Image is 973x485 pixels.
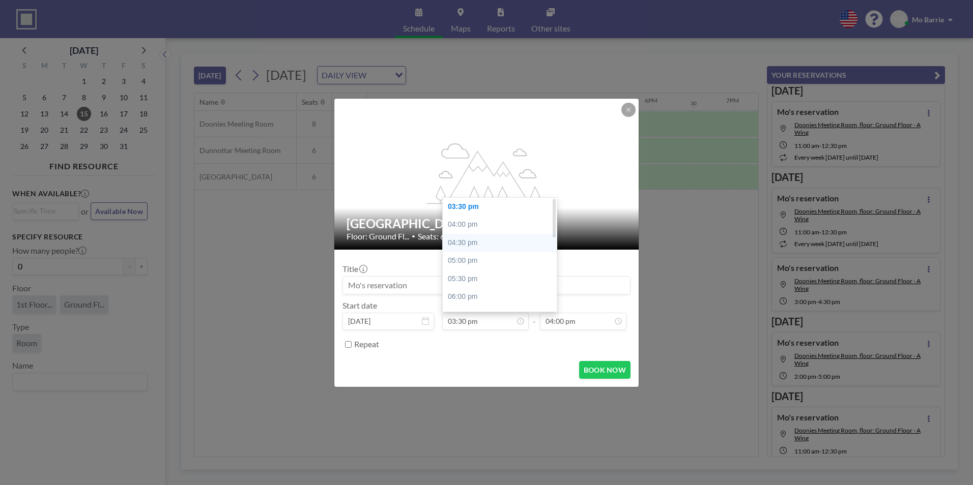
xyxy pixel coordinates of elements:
label: Start date [342,300,377,311]
div: 05:00 pm [443,252,562,270]
span: Seats: 6 [418,231,445,241]
input: Mo's reservation [343,277,630,294]
span: - [533,304,536,326]
label: Repeat [354,339,379,349]
div: 03:30 pm [443,198,562,216]
h2: [GEOGRAPHIC_DATA] [347,216,627,231]
div: 06:00 pm [443,288,562,306]
span: • [412,232,415,240]
div: 05:30 pm [443,270,562,288]
span: Floor: Ground Fl... [347,231,409,241]
label: Title [342,264,366,274]
div: 04:00 pm [443,216,562,234]
div: 04:30 pm [443,234,562,252]
button: BOOK NOW [579,361,631,379]
div: 06:30 pm [443,306,562,324]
